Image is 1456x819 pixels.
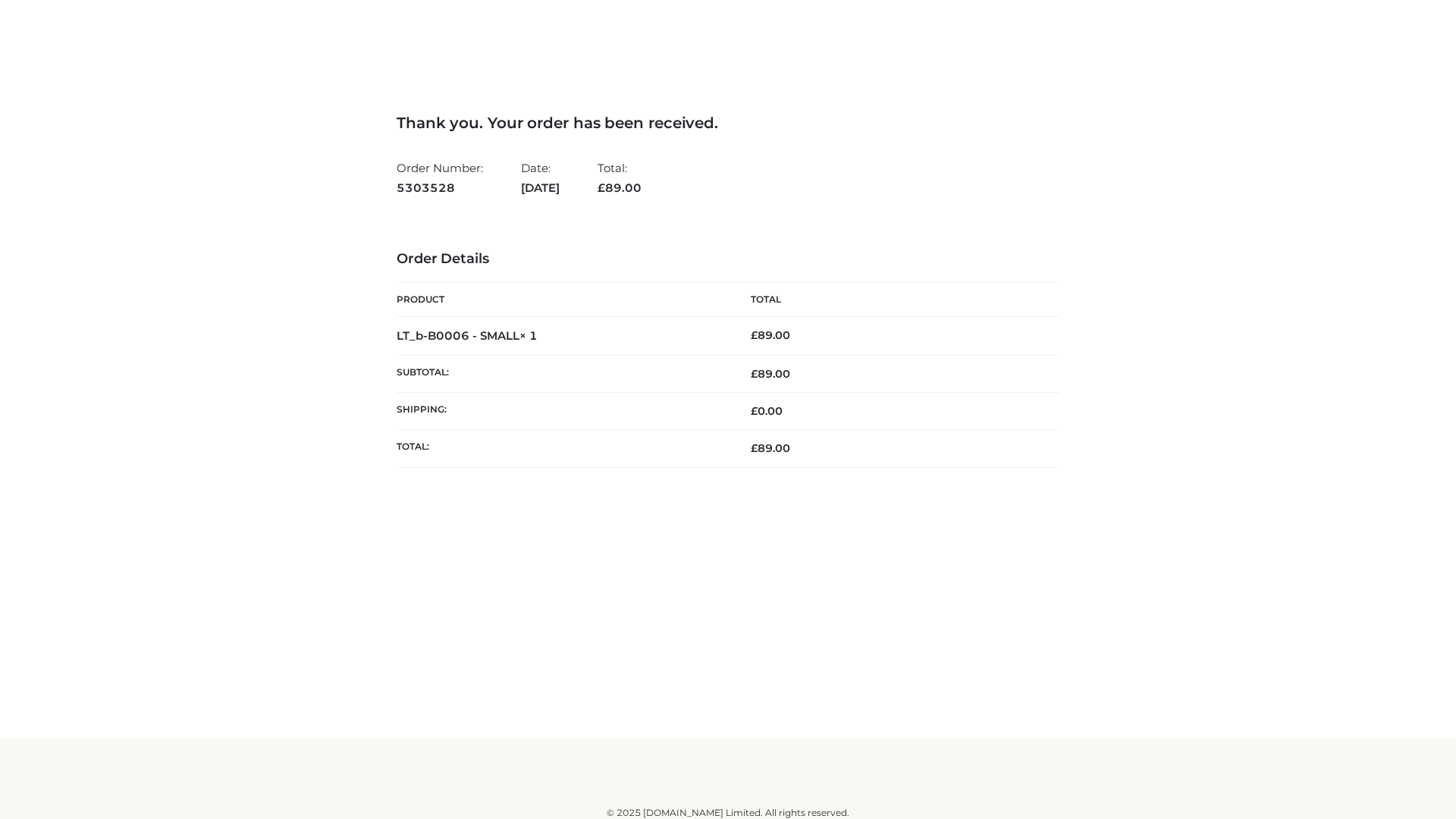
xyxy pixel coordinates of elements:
[598,180,642,195] span: 89.00
[751,404,758,418] span: £
[397,393,728,430] th: Shipping:
[751,328,790,342] bdi: 89.00
[521,178,560,198] strong: [DATE]
[397,114,1059,132] h3: Thank you. Your order has been received.
[751,441,758,455] span: £
[397,251,1059,268] h3: Order Details
[397,283,728,317] th: Product
[598,180,605,195] span: £
[751,441,790,455] span: 89.00
[521,155,560,201] li: Date:
[397,430,728,467] th: Total:
[397,355,728,392] th: Subtotal:
[751,404,783,418] bdi: 0.00
[397,155,483,201] li: Order Number:
[751,367,790,381] span: 89.00
[751,328,758,342] span: £
[751,367,758,381] span: £
[397,328,538,343] strong: LT_b-B0006 - SMALL
[728,283,1059,317] th: Total
[397,178,483,198] strong: 5303528
[598,155,642,201] li: Total:
[519,328,538,343] strong: × 1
